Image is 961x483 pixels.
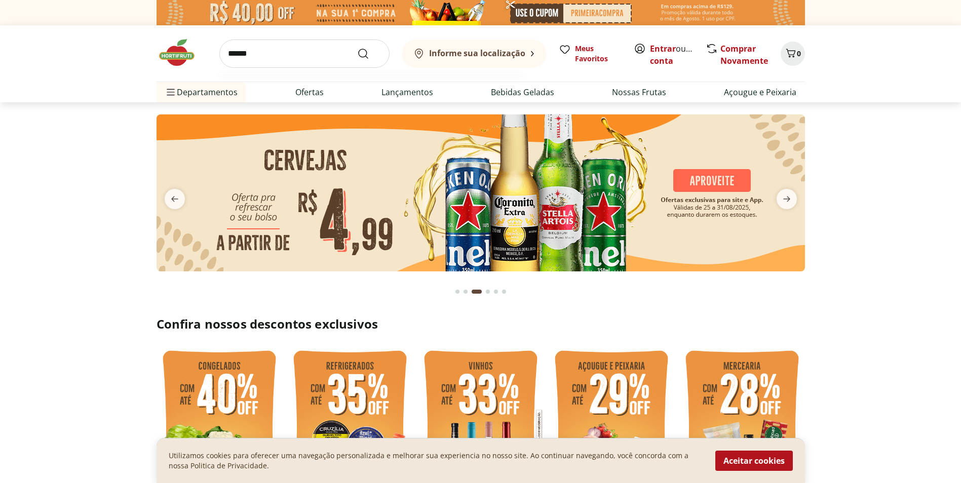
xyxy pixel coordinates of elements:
span: 0 [797,49,801,58]
a: Ofertas [295,86,324,98]
button: Submit Search [357,48,381,60]
button: Current page from fs-carousel [470,279,484,304]
button: Go to page 5 from fs-carousel [492,279,500,304]
b: Informe sua localização [429,48,525,59]
a: Criar conta [650,43,706,66]
img: cervejas [157,114,805,271]
span: ou [650,43,695,67]
span: Departamentos [165,80,238,104]
span: Meus Favoritos [575,44,622,64]
input: search [219,39,390,68]
button: Aceitar cookies [715,451,793,471]
button: Carrinho [781,42,805,66]
h2: Confira nossos descontos exclusivos [157,316,805,332]
p: Utilizamos cookies para oferecer uma navegação personalizada e melhorar sua experiencia no nosso ... [169,451,703,471]
a: Lançamentos [381,86,433,98]
a: Nossas Frutas [612,86,666,98]
button: next [768,189,805,209]
button: Informe sua localização [402,39,547,68]
img: Hortifruti [157,37,207,68]
a: Meus Favoritos [559,44,622,64]
button: Go to page 2 from fs-carousel [462,279,470,304]
a: Comprar Novamente [720,43,768,66]
button: previous [157,189,193,209]
a: Açougue e Peixaria [724,86,796,98]
button: Go to page 1 from fs-carousel [453,279,462,304]
button: Go to page 4 from fs-carousel [484,279,492,304]
a: Entrar [650,43,676,54]
a: Bebidas Geladas [491,86,554,98]
button: Go to page 6 from fs-carousel [500,279,508,304]
button: Menu [165,80,177,104]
